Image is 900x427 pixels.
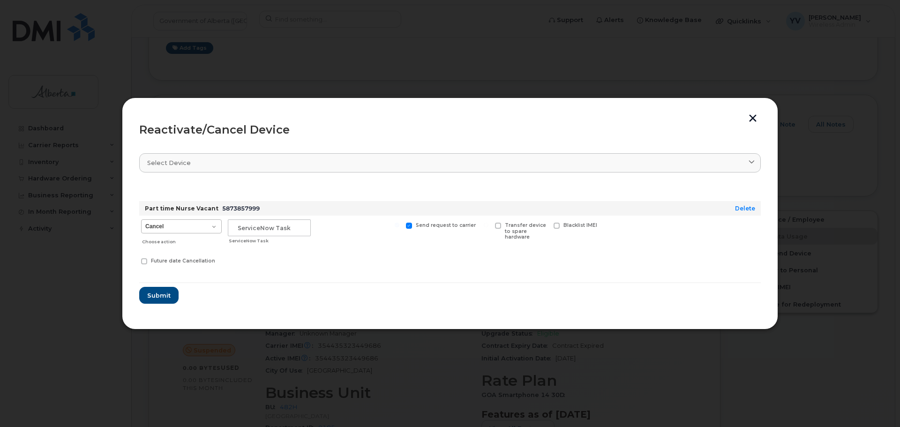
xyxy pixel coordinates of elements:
[395,223,399,227] input: Send request to carrier
[228,219,311,236] input: ServiceNow Task
[505,222,546,240] span: Transfer device to spare hardware
[542,223,547,227] input: Blacklist IMEI
[139,153,761,172] a: Select device
[229,237,311,245] div: ServiceNow Task
[222,205,260,212] span: 5873857999
[563,222,597,228] span: Blacklist IMEI
[139,287,179,304] button: Submit
[147,291,171,300] span: Submit
[147,158,191,167] span: Select device
[416,222,476,228] span: Send request to carrier
[735,205,755,212] a: Delete
[151,258,215,264] span: Future date Cancellation
[484,223,488,227] input: Transfer device to spare hardware
[139,124,761,135] div: Reactivate/Cancel Device
[145,205,218,212] strong: Part time Nurse Vacant
[142,234,222,246] div: Choose action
